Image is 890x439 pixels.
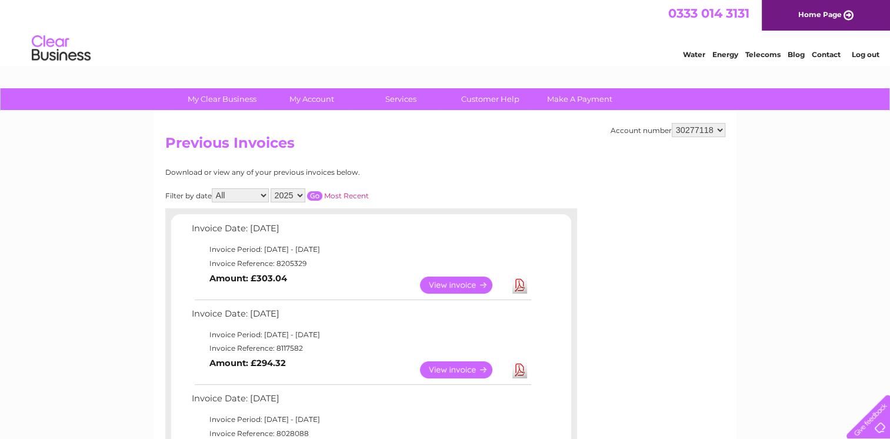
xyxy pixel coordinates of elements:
[165,188,474,202] div: Filter by date
[812,50,841,59] a: Contact
[512,277,527,294] a: Download
[324,191,369,200] a: Most Recent
[788,50,805,59] a: Blog
[209,273,287,284] b: Amount: £303.04
[531,88,628,110] a: Make A Payment
[189,328,533,342] td: Invoice Period: [DATE] - [DATE]
[189,257,533,271] td: Invoice Reference: 8205329
[712,50,738,59] a: Energy
[165,135,725,157] h2: Previous Invoices
[668,6,749,21] a: 0333 014 3131
[442,88,539,110] a: Customer Help
[168,6,724,57] div: Clear Business is a trading name of Verastar Limited (registered in [GEOGRAPHIC_DATA] No. 3667643...
[851,50,879,59] a: Log out
[209,358,286,368] b: Amount: £294.32
[189,242,533,257] td: Invoice Period: [DATE] - [DATE]
[420,277,506,294] a: View
[420,361,506,378] a: View
[352,88,449,110] a: Services
[189,341,533,355] td: Invoice Reference: 8117582
[683,50,705,59] a: Water
[174,88,271,110] a: My Clear Business
[512,361,527,378] a: Download
[189,221,533,242] td: Invoice Date: [DATE]
[611,123,725,137] div: Account number
[165,168,474,177] div: Download or view any of your previous invoices below.
[189,391,533,413] td: Invoice Date: [DATE]
[31,31,91,66] img: logo.png
[189,306,533,328] td: Invoice Date: [DATE]
[745,50,781,59] a: Telecoms
[263,88,360,110] a: My Account
[189,413,533,427] td: Invoice Period: [DATE] - [DATE]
